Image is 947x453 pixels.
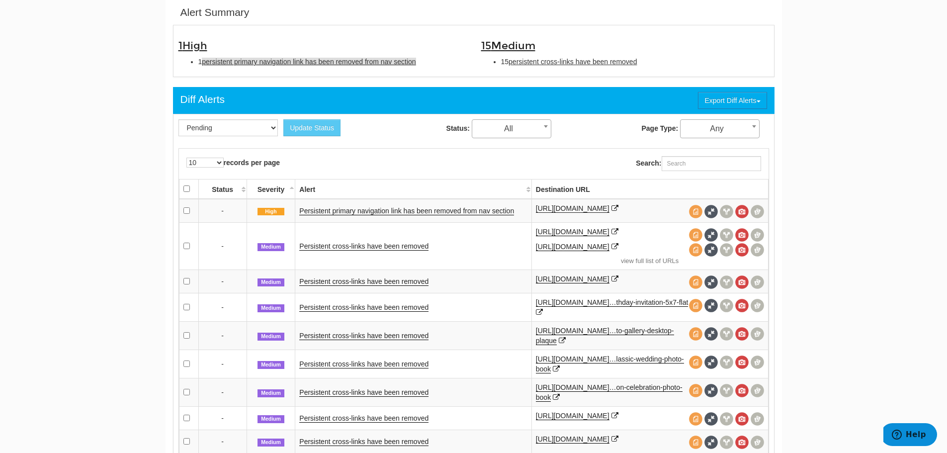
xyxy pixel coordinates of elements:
[720,228,733,242] span: View headers
[258,439,284,447] span: Medium
[283,119,341,136] button: Update Status
[751,205,764,218] span: Compare screenshots
[472,119,551,138] span: All
[720,412,733,426] span: View headers
[735,299,749,312] span: View screenshot
[491,39,535,52] span: Medium
[689,412,702,426] span: View source
[751,243,764,257] span: Compare screenshots
[258,333,284,341] span: Medium
[472,122,551,136] span: All
[299,388,429,397] a: Persistent cross-links have been removed
[198,407,247,430] td: -
[662,156,761,171] input: Search:
[689,327,702,341] span: View source
[536,298,689,307] a: [URL][DOMAIN_NAME]…thday-invitation-5x7-flat
[186,158,280,168] label: records per page
[178,39,207,52] span: 1
[299,332,429,340] a: Persistent cross-links have been removed
[536,257,764,266] a: view full list of URLs
[180,5,250,20] div: Alert Summary
[198,270,247,293] td: -
[704,327,718,341] span: Full Source Diff
[704,412,718,426] span: Full Source Diff
[735,228,749,242] span: View screenshot
[720,356,733,369] span: View headers
[481,39,535,52] span: 15
[536,355,684,373] a: [URL][DOMAIN_NAME]…lassic-wedding-photo-book
[536,412,609,420] a: [URL][DOMAIN_NAME]
[198,222,247,270] td: -
[258,243,284,251] span: Medium
[636,156,761,171] label: Search:
[536,228,609,236] a: [URL][DOMAIN_NAME]
[689,243,702,257] span: View source
[198,350,247,378] td: -
[258,304,284,312] span: Medium
[751,412,764,426] span: Compare screenshots
[704,436,718,449] span: Full Source Diff
[689,299,702,312] span: View source
[641,124,678,132] strong: Page Type:
[704,243,718,257] span: Full Source Diff
[536,275,609,283] a: [URL][DOMAIN_NAME]
[295,179,531,199] th: Alert: activate to sort column ascending
[198,293,247,322] td: -
[180,92,225,107] div: Diff Alerts
[720,299,733,312] span: View headers
[689,205,702,218] span: View source
[198,378,247,407] td: -
[689,275,702,289] span: View source
[720,205,733,218] span: View headers
[720,327,733,341] span: View headers
[704,356,718,369] span: Full Source Diff
[689,384,702,397] span: View source
[751,327,764,341] span: Compare screenshots
[735,327,749,341] span: View screenshot
[198,179,247,199] th: Status: activate to sort column ascending
[704,205,718,218] span: Full Source Diff
[735,243,749,257] span: View screenshot
[735,384,749,397] span: View screenshot
[735,275,749,289] span: View screenshot
[689,228,702,242] span: View source
[299,414,429,423] a: Persistent cross-links have been removed
[536,327,674,345] a: [URL][DOMAIN_NAME]…to-gallery-desktop-plaque
[446,124,470,132] strong: Status:
[720,436,733,449] span: View headers
[751,299,764,312] span: Compare screenshots
[247,179,295,199] th: Severity: activate to sort column descending
[198,199,247,223] td: -
[751,275,764,289] span: Compare screenshots
[720,243,733,257] span: View headers
[186,158,224,168] select: records per page
[681,122,759,136] span: Any
[536,383,683,402] a: [URL][DOMAIN_NAME]…on-celebration-photo-book
[299,438,429,446] a: Persistent cross-links have been removed
[751,384,764,397] span: Compare screenshots
[198,322,247,350] td: -
[501,57,769,67] li: 15
[704,228,718,242] span: Full Source Diff
[704,275,718,289] span: Full Source Diff
[689,356,702,369] span: View source
[751,228,764,242] span: Compare screenshots
[735,436,749,449] span: View screenshot
[704,299,718,312] span: Full Source Diff
[258,278,284,286] span: Medium
[299,242,429,251] a: Persistent cross-links have been removed
[735,356,749,369] span: View screenshot
[299,277,429,286] a: Persistent cross-links have been removed
[720,384,733,397] span: View headers
[509,58,637,66] span: persistent cross-links have been removed
[299,207,514,215] a: Persistent primary navigation link has been removed from nav section
[198,57,466,67] li: 1
[689,436,702,449] span: View source
[704,384,718,397] span: Full Source Diff
[720,275,733,289] span: View headers
[536,435,609,444] a: [URL][DOMAIN_NAME]
[751,436,764,449] span: Compare screenshots
[258,415,284,423] span: Medium
[182,39,207,52] span: High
